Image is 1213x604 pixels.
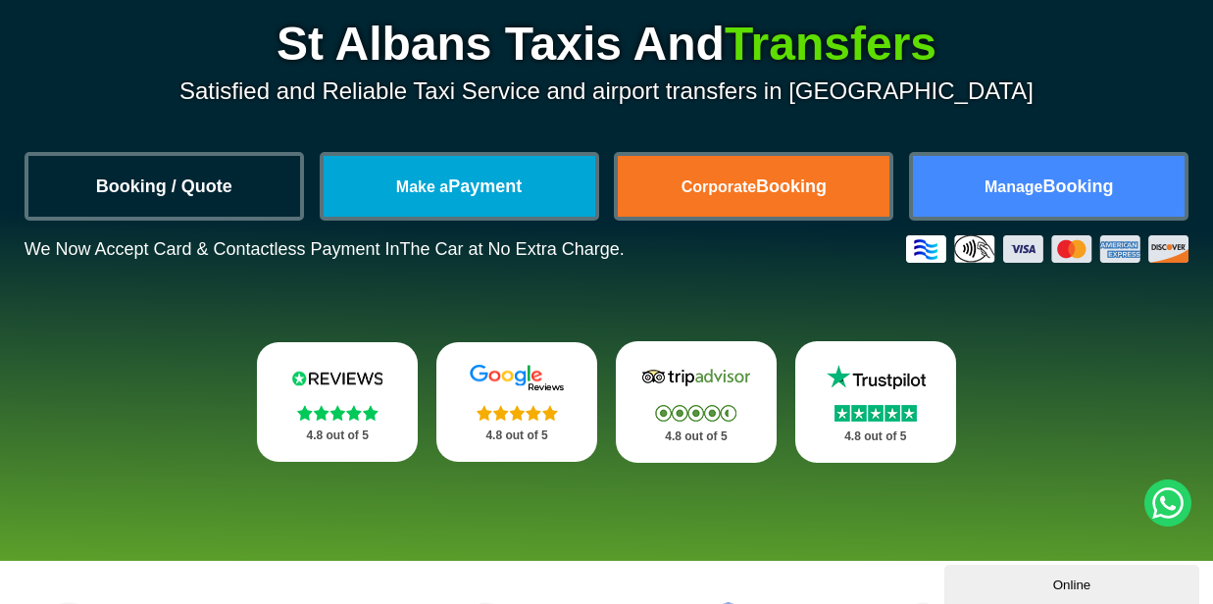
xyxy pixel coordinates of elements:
[637,425,755,449] p: 4.8 out of 5
[985,178,1043,195] span: Manage
[817,425,935,449] p: 4.8 out of 5
[28,156,300,217] a: Booking / Quote
[458,424,576,448] p: 4.8 out of 5
[637,363,755,392] img: Tripadvisor
[25,77,1189,105] p: Satisfied and Reliable Taxi Service and airport transfers in [GEOGRAPHIC_DATA]
[396,178,448,195] span: Make a
[324,156,595,217] a: Make aPayment
[257,342,418,463] a: Reviews.io Stars 4.8 out of 5
[458,364,576,393] img: Google
[655,405,736,422] img: Stars
[906,235,1188,263] img: Credit And Debit Cards
[400,239,625,259] span: The Car at No Extra Charge.
[725,18,936,70] span: Transfers
[795,341,956,463] a: Trustpilot Stars 4.8 out of 5
[682,178,756,195] span: Corporate
[436,342,597,463] a: Google Stars 4.8 out of 5
[817,363,935,392] img: Trustpilot
[618,156,889,217] a: CorporateBooking
[278,364,396,393] img: Reviews.io
[944,561,1203,604] iframe: chat widget
[25,21,1189,68] h1: St Albans Taxis And
[616,341,777,463] a: Tripadvisor Stars 4.8 out of 5
[297,405,379,421] img: Stars
[477,405,558,421] img: Stars
[25,239,625,260] p: We Now Accept Card & Contactless Payment In
[913,156,1185,217] a: ManageBooking
[834,405,917,422] img: Stars
[278,424,396,448] p: 4.8 out of 5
